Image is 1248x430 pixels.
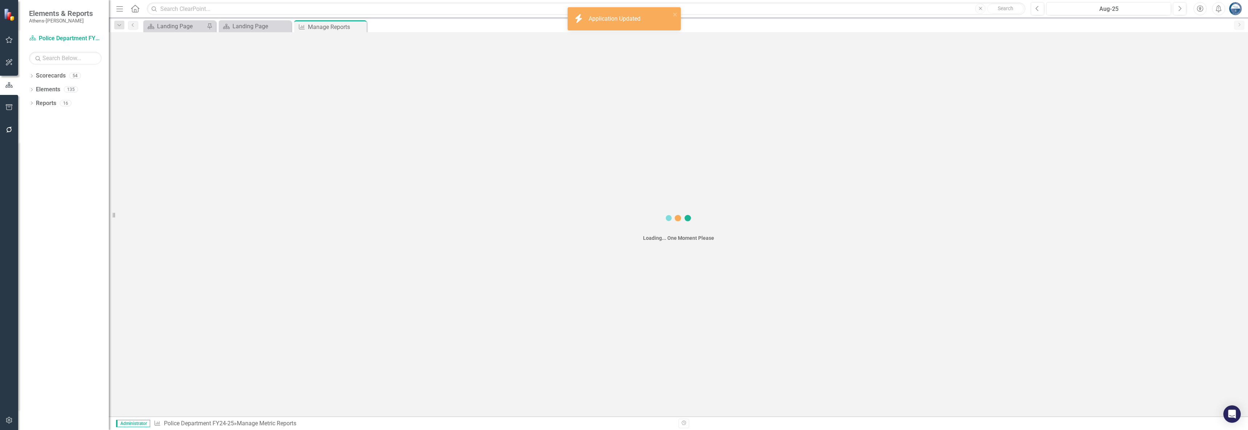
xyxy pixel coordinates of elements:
a: Reports [36,99,56,108]
a: Police Department FY24-25 [29,34,102,43]
div: » Manage Metric Reports [154,419,673,428]
img: Andy Minish [1229,2,1242,15]
span: Elements & Reports [29,9,93,18]
div: Manage Reports [308,22,365,32]
span: Administrator [116,420,150,427]
div: Landing Page [232,22,289,31]
input: Search Below... [29,52,102,64]
div: 54 [69,73,81,79]
div: Aug-25 [1049,5,1169,13]
div: Loading... One Moment Please [643,234,714,242]
button: Aug-25 [1046,2,1171,15]
div: Landing Page [157,22,205,31]
span: Search [998,5,1013,11]
button: Search [987,4,1023,14]
a: Scorecards [36,72,66,80]
input: Search ClearPoint... [147,3,1025,15]
small: Athens-[PERSON_NAME] [29,18,93,24]
a: Elements [36,85,60,94]
a: Police Department FY24-25 [164,420,234,427]
a: Landing Page [145,22,205,31]
button: close [673,10,678,18]
div: 135 [64,87,78,93]
div: Open Intercom Messenger [1223,405,1241,423]
a: Landing Page [221,22,289,31]
div: 16 [60,100,71,106]
div: Application Updated [589,15,642,23]
img: ClearPoint Strategy [4,8,16,21]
